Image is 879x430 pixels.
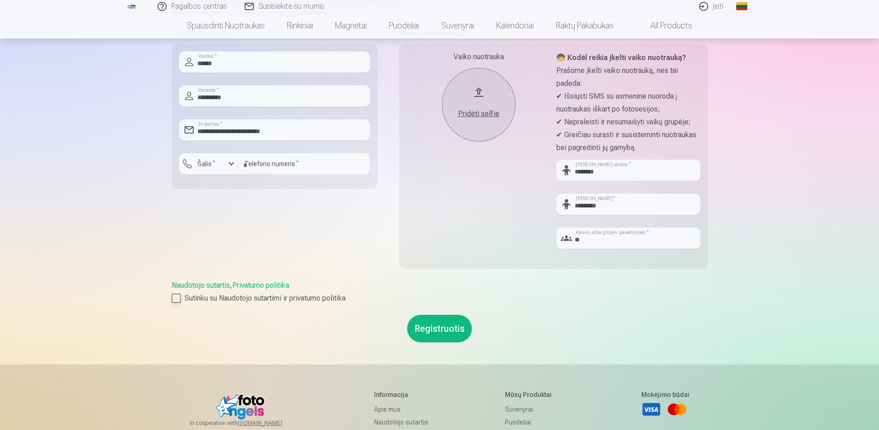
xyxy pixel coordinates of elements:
[556,64,700,90] p: Prašome įkelti vaiko nuotrauką, nes tai padeda:
[505,416,571,429] a: Puodeliai
[556,90,700,116] p: ✔ Išsiųsti SMS su asmenine nuoroda į nuotraukas iškart po fotosesijos;
[442,68,515,141] button: Pridėti selfie
[641,399,661,419] a: Visa
[194,159,219,168] label: Šalis
[127,4,137,9] img: /fa2
[374,403,435,416] a: Apie mus
[556,116,700,128] p: ✔ Nepraleisti ir nesumaišyti vaikų grupėje;
[505,390,571,399] h5: Mūsų produktai
[556,128,700,154] p: ✔ Greičiau surasti ir susisteminti nuotraukas bei pagreitinti jų gamybą.
[667,399,687,419] a: Mastercard
[485,13,545,39] a: Kalendoriai
[276,13,324,39] a: Rinkiniai
[407,315,472,342] button: Registruotis
[430,13,485,39] a: Suvenyrai
[556,53,686,62] strong: 🧒 Kodėl reikia įkelti vaiko nuotrauką?
[179,153,239,174] button: Šalis*
[324,13,378,39] a: Magnetai
[172,293,708,304] label: Sutinku su Naudotojo sutartimi ir privatumo politika
[641,390,689,399] h5: Mokėjimo būdai
[378,13,430,39] a: Puodeliai
[374,416,435,429] a: Naudotojo sutartis
[505,403,571,416] a: Suvenyrai
[172,281,230,290] a: Naudotojo sutartis
[451,108,506,119] div: Pridėti selfie
[176,13,276,39] a: Spausdinti nuotraukas
[545,13,625,39] a: Raktų pakabukas
[374,390,435,399] h5: Informacija
[238,419,304,427] a: [DOMAIN_NAME]
[172,280,708,304] div: ,
[407,51,551,62] div: Vaiko nuotrauka
[232,281,289,290] a: Privatumo politika
[190,419,304,427] span: In cooperation with
[625,13,703,39] a: All products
